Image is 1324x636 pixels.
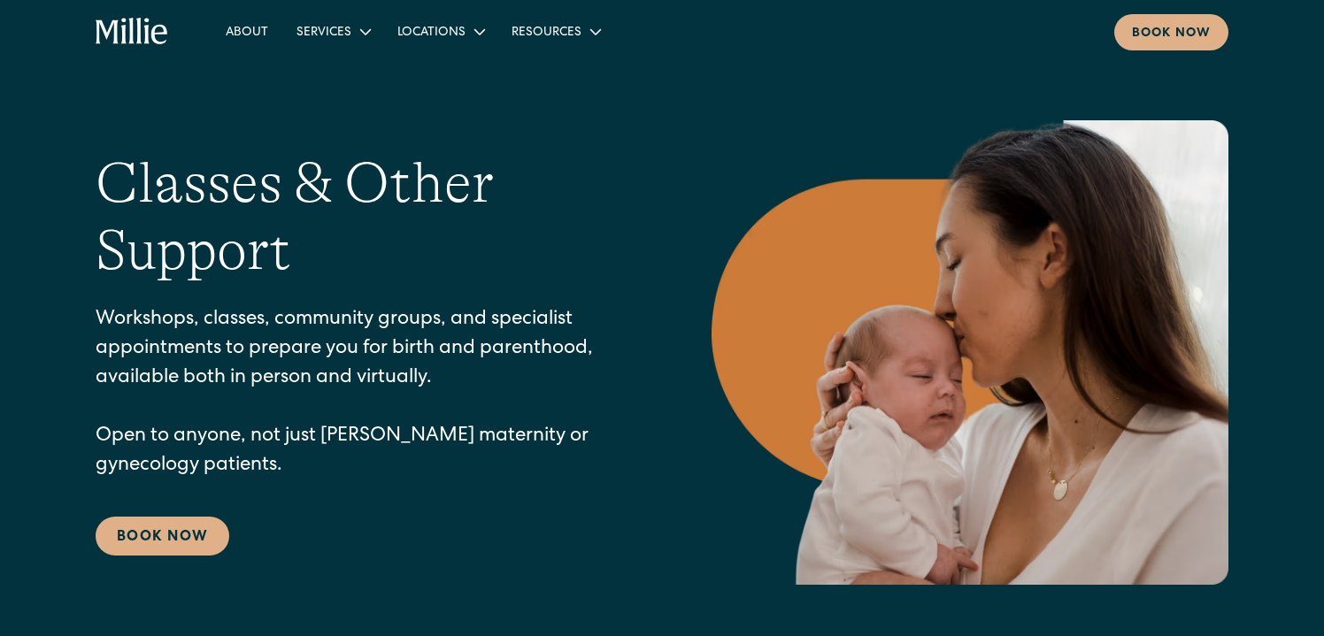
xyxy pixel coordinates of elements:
div: Services [282,17,383,46]
a: Book now [1114,14,1228,50]
div: Resources [497,17,613,46]
img: Mother kissing her newborn on the forehead, capturing a peaceful moment of love and connection in... [712,120,1228,585]
div: Locations [397,24,466,42]
a: Book Now [96,517,229,556]
a: home [96,18,169,46]
div: Services [296,24,351,42]
a: About [212,17,282,46]
div: Locations [383,17,497,46]
p: Workshops, classes, community groups, and specialist appointments to prepare you for birth and pa... [96,306,641,481]
div: Book now [1132,25,1211,43]
h1: Classes & Other Support [96,149,641,286]
div: Resources [512,24,581,42]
